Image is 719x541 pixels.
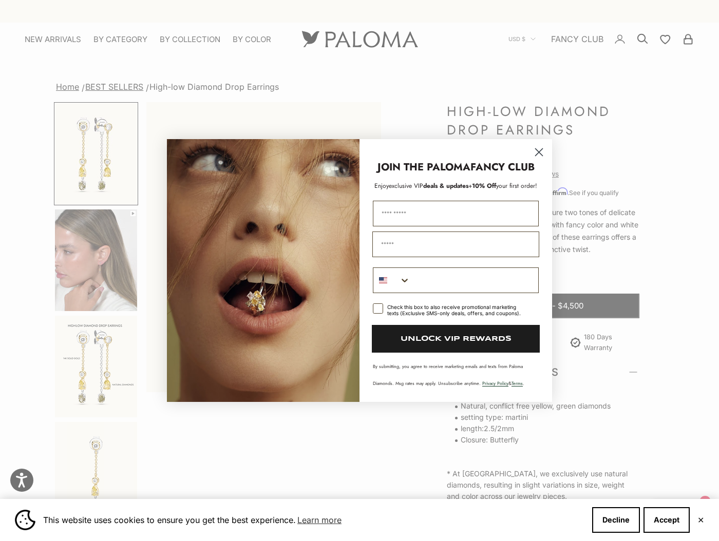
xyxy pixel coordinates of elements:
[470,160,535,175] strong: FANCY CLUB
[592,507,640,533] button: Decline
[167,139,359,402] img: Loading...
[372,325,540,353] button: UNLOCK VIP REWARDS
[472,181,496,190] span: 10% Off
[389,181,468,190] span: deals & updates
[373,201,539,226] input: First Name
[296,512,343,528] a: Learn more
[389,181,423,190] span: exclusive VIP
[530,143,548,161] button: Close dialog
[512,380,523,387] a: Terms
[372,231,539,257] input: Email
[374,181,389,190] span: Enjoy
[373,363,539,387] p: By submitting, you agree to receive marketing emails and texts from Paloma Diamonds. Msg rates ma...
[468,181,537,190] span: + your first order!
[482,380,524,387] span: & .
[377,160,470,175] strong: JOIN THE PALOMA
[697,517,704,523] button: Close
[15,510,35,530] img: Cookie banner
[644,507,690,533] button: Accept
[373,268,410,293] button: Search Countries
[379,276,387,284] img: United States
[387,304,526,316] div: Check this box to also receive promotional marketing texts (Exclusive SMS-only deals, offers, and...
[43,512,584,528] span: This website uses cookies to ensure you get the best experience.
[482,380,508,387] a: Privacy Policy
